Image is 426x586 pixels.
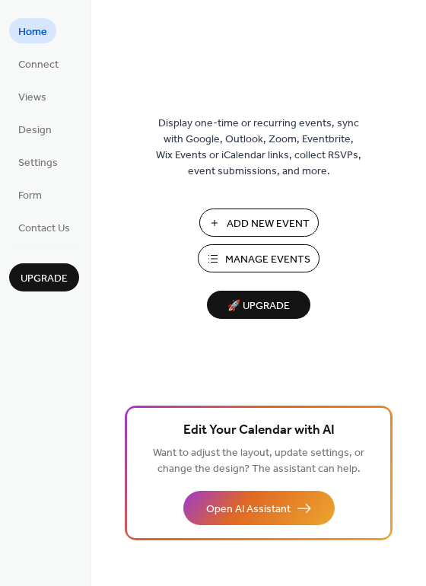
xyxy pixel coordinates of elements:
[18,188,42,204] span: Form
[9,263,79,291] button: Upgrade
[9,116,61,142] a: Design
[18,90,46,106] span: Views
[18,123,52,139] span: Design
[18,57,59,73] span: Connect
[199,209,319,237] button: Add New Event
[9,182,51,207] a: Form
[225,252,310,268] span: Manage Events
[9,18,56,43] a: Home
[18,155,58,171] span: Settings
[18,221,70,237] span: Contact Us
[207,291,310,319] button: 🚀 Upgrade
[156,116,361,180] span: Display one-time or recurring events, sync with Google, Outlook, Zoom, Eventbrite, Wix Events or ...
[198,244,319,272] button: Manage Events
[227,216,310,232] span: Add New Event
[153,443,364,479] span: Want to adjust the layout, update settings, or change the design? The assistant can help.
[183,420,335,441] span: Edit Your Calendar with AI
[9,84,56,109] a: Views
[9,215,79,240] a: Contact Us
[9,51,68,76] a: Connect
[21,271,68,287] span: Upgrade
[18,24,47,40] span: Home
[216,296,301,317] span: 🚀 Upgrade
[206,502,291,518] span: Open AI Assistant
[183,491,335,525] button: Open AI Assistant
[9,149,67,174] a: Settings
